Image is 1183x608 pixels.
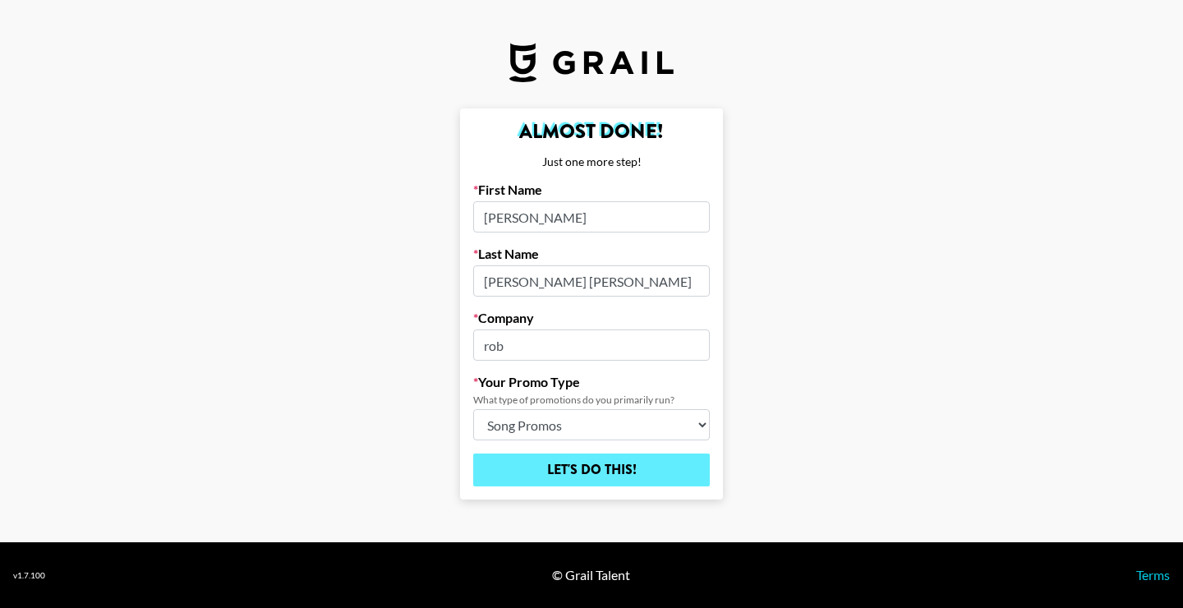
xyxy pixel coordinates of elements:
div: © Grail Talent [552,567,630,583]
input: Let's Do This! [473,454,710,486]
div: What type of promotions do you primarily run? [473,394,710,406]
div: Just one more step! [473,154,710,169]
div: v 1.7.100 [13,570,45,581]
img: Grail Talent Logo [509,43,674,82]
label: Company [473,310,710,326]
input: First Name [473,201,710,233]
h2: Almost Done! [473,122,710,141]
label: First Name [473,182,710,198]
input: Company [473,329,710,361]
a: Terms [1136,567,1170,583]
input: Last Name [473,265,710,297]
label: Your Promo Type [473,374,710,390]
label: Last Name [473,246,710,262]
